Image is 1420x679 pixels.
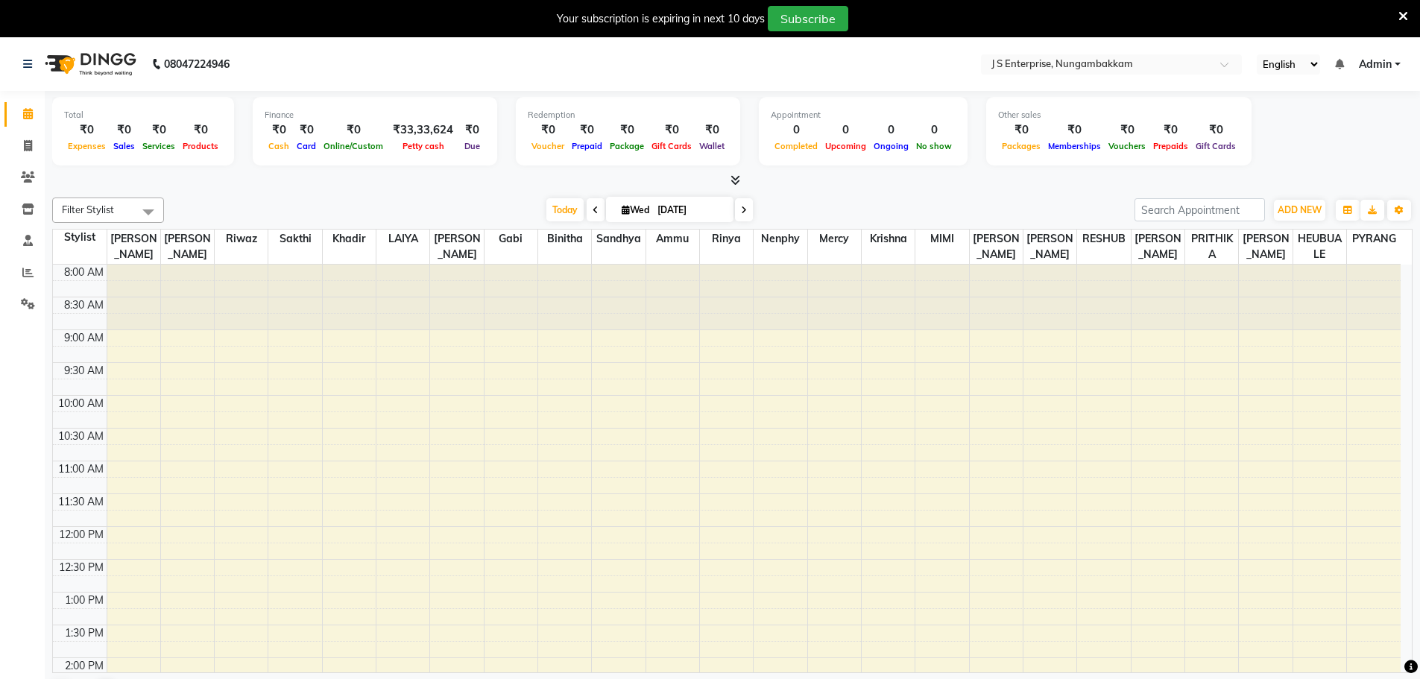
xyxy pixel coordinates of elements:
[606,121,648,139] div: ₹0
[771,141,821,151] span: Completed
[61,330,107,346] div: 9:00 AM
[646,230,699,248] span: ammu
[62,593,107,608] div: 1:00 PM
[179,141,222,151] span: Products
[1132,230,1184,264] span: [PERSON_NAME]
[1077,230,1130,248] span: RESHUB
[768,6,848,31] button: Subscribe
[546,198,584,221] span: Today
[265,121,293,139] div: ₹0
[179,121,222,139] div: ₹0
[528,121,568,139] div: ₹0
[998,141,1044,151] span: Packages
[268,230,321,248] span: sakthi
[56,527,107,543] div: 12:00 PM
[528,109,728,121] div: Redemption
[998,121,1044,139] div: ₹0
[1044,141,1105,151] span: Memberships
[648,141,695,151] span: Gift Cards
[568,121,606,139] div: ₹0
[64,141,110,151] span: Expenses
[557,11,765,27] div: Your subscription is expiring in next 10 days
[1293,230,1346,264] span: HEUBUALE
[1185,230,1238,264] span: PRITHIKA
[56,560,107,575] div: 12:30 PM
[1023,230,1076,264] span: [PERSON_NAME]
[821,141,870,151] span: Upcoming
[970,230,1023,264] span: [PERSON_NAME]
[62,658,107,674] div: 2:00 PM
[912,141,956,151] span: No show
[1278,204,1322,215] span: ADD NEW
[61,297,107,313] div: 8:30 AM
[915,230,968,248] span: MIMI
[62,625,107,641] div: 1:30 PM
[485,230,537,248] span: gabi
[1239,230,1292,264] span: [PERSON_NAME]
[870,121,912,139] div: 0
[461,141,484,151] span: Due
[528,141,568,151] span: Voucher
[399,141,448,151] span: Petty cash
[64,109,222,121] div: Total
[320,121,387,139] div: ₹0
[653,199,728,221] input: 2025-09-03
[320,141,387,151] span: Online/Custom
[139,141,179,151] span: Services
[592,230,645,248] span: sandhya
[323,230,376,248] span: khadir
[64,121,110,139] div: ₹0
[215,230,268,248] span: riwaz
[1135,198,1265,221] input: Search Appointment
[55,461,107,477] div: 11:00 AM
[1359,57,1392,72] span: Admin
[110,121,139,139] div: ₹0
[430,230,483,264] span: [PERSON_NAME]
[1044,121,1105,139] div: ₹0
[139,121,179,139] div: ₹0
[164,43,230,85] b: 08047224946
[107,230,160,264] span: [PERSON_NAME]
[61,265,107,280] div: 8:00 AM
[1192,121,1240,139] div: ₹0
[293,121,320,139] div: ₹0
[695,121,728,139] div: ₹0
[648,121,695,139] div: ₹0
[771,121,821,139] div: 0
[293,141,320,151] span: Card
[1105,141,1149,151] span: Vouchers
[606,141,648,151] span: Package
[1192,141,1240,151] span: Gift Cards
[1149,121,1192,139] div: ₹0
[55,494,107,510] div: 11:30 AM
[618,204,653,215] span: Wed
[1149,141,1192,151] span: Prepaids
[998,109,1240,121] div: Other sales
[771,109,956,121] div: Appointment
[53,230,107,245] div: Stylist
[38,43,140,85] img: logo
[1347,230,1401,248] span: PYRANG
[161,230,214,264] span: [PERSON_NAME]
[538,230,591,248] span: binitha
[55,429,107,444] div: 10:30 AM
[459,121,485,139] div: ₹0
[265,109,485,121] div: Finance
[862,230,915,248] span: krishna
[1274,200,1325,221] button: ADD NEW
[376,230,429,248] span: LAIYA
[821,121,870,139] div: 0
[62,203,114,215] span: Filter Stylist
[695,141,728,151] span: Wallet
[265,141,293,151] span: Cash
[387,121,459,139] div: ₹33,33,624
[55,396,107,411] div: 10:00 AM
[568,141,606,151] span: Prepaid
[912,121,956,139] div: 0
[700,230,753,248] span: rinya
[1105,121,1149,139] div: ₹0
[61,363,107,379] div: 9:30 AM
[870,141,912,151] span: Ongoing
[808,230,861,248] span: mercy
[754,230,807,248] span: nenphy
